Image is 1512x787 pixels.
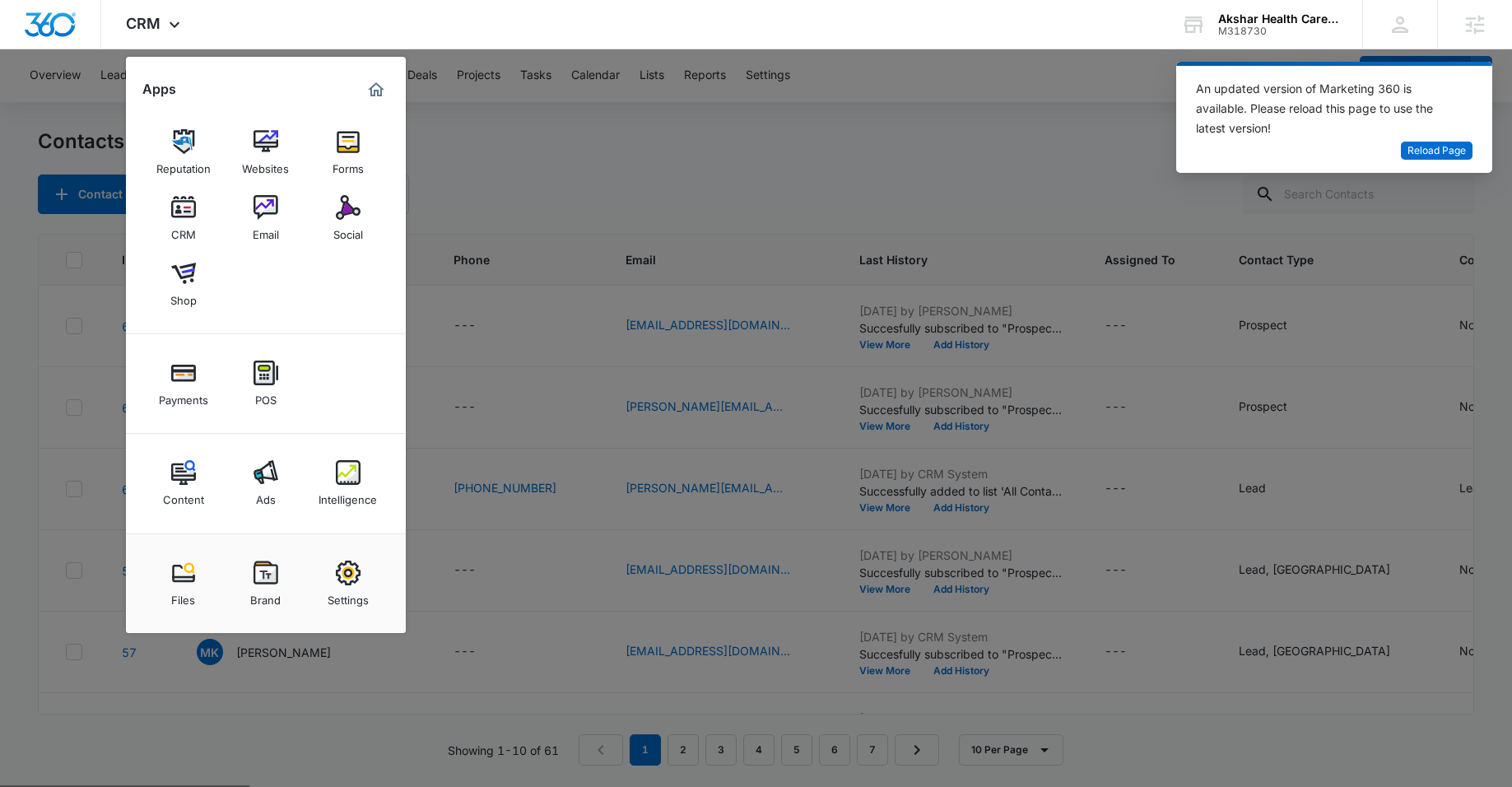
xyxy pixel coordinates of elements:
div: Brand [250,585,281,607]
span: Reload Page [1407,143,1466,159]
div: Reputation [156,154,211,175]
a: Websites [235,121,297,184]
a: Content [152,452,215,515]
div: Settings [328,585,369,607]
h2: Apps [142,81,176,97]
div: Files [171,585,195,607]
div: account id [1218,26,1338,37]
button: Reload Page [1401,142,1472,161]
a: Intelligence [317,452,379,515]
a: Social [317,187,379,249]
a: Marketing 360® Dashboard [363,77,389,103]
a: Shop [152,253,215,315]
div: Payments [159,385,208,407]
div: CRM [171,220,196,241]
a: Email [235,187,297,249]
a: Ads [235,452,297,515]
span: CRM [126,15,161,32]
a: Reputation [152,121,215,184]
div: Shop [170,286,197,307]
div: Social [333,220,363,241]
a: Brand [235,552,297,615]
a: POS [235,352,297,415]
a: Files [152,552,215,615]
div: Content [163,485,204,506]
div: Intelligence [319,485,377,506]
a: Settings [317,552,379,615]
a: Payments [152,352,215,415]
div: account name [1218,12,1338,26]
a: Forms [317,121,379,184]
div: POS [255,385,277,407]
a: CRM [152,187,215,249]
div: Ads [256,485,276,506]
div: An updated version of Marketing 360 is available. Please reload this page to use the latest version! [1196,79,1453,138]
div: Forms [333,154,364,175]
div: Websites [242,154,289,175]
div: Email [253,220,279,241]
